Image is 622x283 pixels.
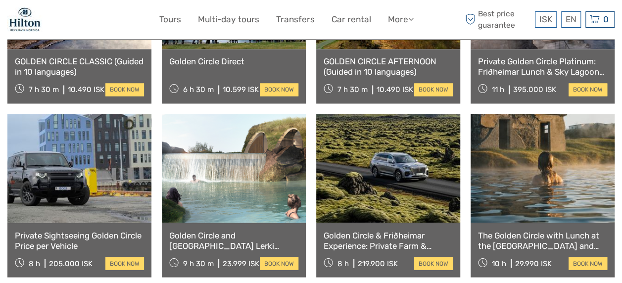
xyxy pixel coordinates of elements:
[14,17,112,25] p: We're away right now. Please check back later!
[569,257,607,270] a: book now
[276,12,315,27] a: Transfers
[337,85,368,94] span: 7 h 30 m
[414,257,453,270] a: book now
[492,85,504,94] span: 11 h
[223,85,259,94] div: 10.599 ISK
[414,83,453,96] a: book now
[183,259,214,268] span: 9 h 30 m
[7,7,42,32] img: 1846-e7c6c28a-36f7-44b6-aaf6-bfd1581794f2_logo_small.jpg
[324,230,453,250] a: Golden Circle & Friðheimar Experience: Private Farm & Wonder Tour
[602,14,610,24] span: 0
[15,56,144,77] a: GOLDEN CIRCLE CLASSIC (Guided in 10 languages)
[260,83,298,96] a: book now
[332,12,371,27] a: Car rental
[105,257,144,270] a: book now
[337,259,349,268] span: 8 h
[478,56,607,77] a: Private Golden Circle Platinum: Friðheimar Lunch & Sky Lagoon Day Tour
[114,15,126,27] button: Open LiveChat chat widget
[358,259,398,268] div: 219.900 ISK
[478,230,607,250] a: The Golden Circle with Lunch at the [GEOGRAPHIC_DATA] and visit to the [GEOGRAPHIC_DATA].
[223,259,259,268] div: 23.999 ISK
[463,8,532,30] span: Best price guarantee
[29,259,40,268] span: 8 h
[324,56,453,77] a: GOLDEN CIRCLE AFTERNOON (Guided in 10 languages)
[539,14,552,24] span: ISK
[561,11,581,28] div: EN
[513,85,556,94] div: 395.000 ISK
[159,12,181,27] a: Tours
[169,230,298,250] a: Golden Circle and [GEOGRAPHIC_DATA] Lerki Admission
[515,259,552,268] div: 29.990 ISK
[569,83,607,96] a: book now
[388,12,414,27] a: More
[260,257,298,270] a: book now
[68,85,104,94] div: 10.490 ISK
[198,12,259,27] a: Multi-day tours
[49,259,93,268] div: 205.000 ISK
[183,85,214,94] span: 6 h 30 m
[169,56,298,66] a: Golden Circle Direct
[492,259,506,268] span: 10 h
[105,83,144,96] a: book now
[29,85,59,94] span: 7 h 30 m
[15,230,144,250] a: Private Sightseeing Golden Circle Price per Vehicle
[377,85,413,94] div: 10.490 ISK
